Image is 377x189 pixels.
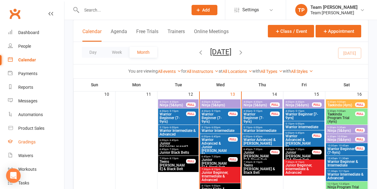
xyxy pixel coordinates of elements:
[159,160,186,171] span: Teens [PERSON_NAME] & Black Belt
[294,148,304,151] span: - 7:30pm
[243,148,270,151] span: 6:45pm
[312,133,322,138] div: FULL
[168,157,178,160] span: - 8:15pm
[243,112,270,123] span: Warrior Beginner (7-9yrs)
[337,170,349,173] span: - 12:15pm
[294,161,304,163] span: - 8:15pm
[337,144,349,147] span: - 10:45am
[168,29,185,42] button: Trainers
[18,98,37,103] div: Messages
[202,8,210,12] span: Add
[243,135,281,138] span: 6:00pm
[310,5,358,10] div: Team [PERSON_NAME]
[186,102,196,107] div: FULL
[201,103,239,107] span: Ninja (5&6yrs)
[104,47,130,58] button: Week
[327,173,366,180] span: Warrior Intermediate & Advanced
[242,3,259,17] span: Settings
[146,89,157,99] div: 11
[230,89,241,99] div: 13
[327,144,355,147] span: 10:00am
[325,78,368,91] th: Sat
[285,101,312,103] span: 4:00pm
[210,101,220,103] span: - 4:30pm
[285,103,312,107] span: Ninja (5&6yrs)
[270,112,280,116] div: FULL
[159,142,197,149] span: Junior [PERSON_NAME]
[243,129,281,132] span: Warrior Intermediate
[201,112,228,123] span: Warrior Beginner (7-9yrs)
[252,135,262,138] span: - 6:45pm
[355,128,365,132] div: FULL
[228,137,238,142] div: FULL
[283,78,325,91] th: Fri
[159,157,186,160] span: 7:30pm
[159,112,186,123] span: Warrior Beginner (7-9yrs)
[228,112,238,116] div: FULL
[8,135,64,149] a: Gradings
[294,122,304,125] span: - 6:00pm
[18,30,39,35] div: Dashboard
[252,69,261,74] strong: with
[285,132,312,134] span: 6:00pm
[181,69,187,74] strong: for
[201,168,239,171] span: 7:30pm
[327,183,366,185] span: 12:15pm
[285,163,323,174] span: Junior Beginner, Intermediate & Advanced
[243,161,281,163] span: 7:30pm
[327,129,355,132] span: Ninja (5&6yrs)
[241,78,283,91] th: Thu
[7,6,22,21] a: Clubworx
[210,168,220,171] span: - 8:15pm
[268,25,314,37] button: Class / Event
[252,110,262,112] span: - 5:15pm
[285,134,312,149] span: Warrior Advanced & [PERSON_NAME]
[336,135,347,138] span: - 10:00am
[327,138,355,142] span: Ninja (5&6yrs)
[327,147,355,154] span: Warrior Beginner (7-9yrs)
[270,150,280,154] div: FULL
[201,110,228,112] span: 4:30pm
[327,112,355,123] span: Taekinda Program Trial (4yrs)
[210,48,231,56] button: [DATE]
[243,110,270,112] span: 4:30pm
[201,171,239,182] span: Junior Beginner, Intermediate & Advanced
[336,126,346,129] span: - 9:30am
[295,4,307,16] div: TP
[159,126,197,129] span: 5:15pm
[201,138,228,156] span: Warrior Advanced & Junior [PERSON_NAME]
[8,122,64,135] a: Product Sales
[327,103,355,107] span: Taekinda (4yrs)
[210,126,220,129] span: - 6:00pm
[157,78,199,91] th: Tue
[285,112,323,120] span: Warrior Beginner [7-9yrs]
[252,148,262,151] span: - 7:30pm
[243,103,270,107] span: Ninja (5&6yrs)
[159,151,197,154] span: Junior Black Belts
[168,148,178,151] span: - 7:30pm
[192,5,217,15] button: Add
[201,126,239,129] span: 5:15pm
[201,184,239,187] span: 8:15pm
[252,161,262,163] span: - 8:15pm
[357,89,368,99] div: 16
[8,53,64,67] a: Calendar
[186,159,196,163] div: FULL
[355,112,365,116] div: FULL
[285,110,323,112] span: 4:30pm
[159,103,186,107] span: Ninja (5&6yrs)
[210,110,220,112] span: - 5:15pm
[336,110,346,112] span: - 9:00am
[8,94,64,108] a: Messages
[294,132,304,134] span: - 6:45pm
[285,125,323,129] span: Warrior Intermediate
[261,69,283,74] a: All Types
[327,160,366,167] span: Warrior Beginner & Intermediate
[243,101,270,103] span: 4:00pm
[74,78,116,91] th: Sun
[210,135,220,138] span: - 6:45pm
[310,10,358,15] div: Team [PERSON_NAME]
[316,25,361,37] button: Appointment
[18,126,44,131] div: Product Sales
[201,135,228,138] span: 6:00pm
